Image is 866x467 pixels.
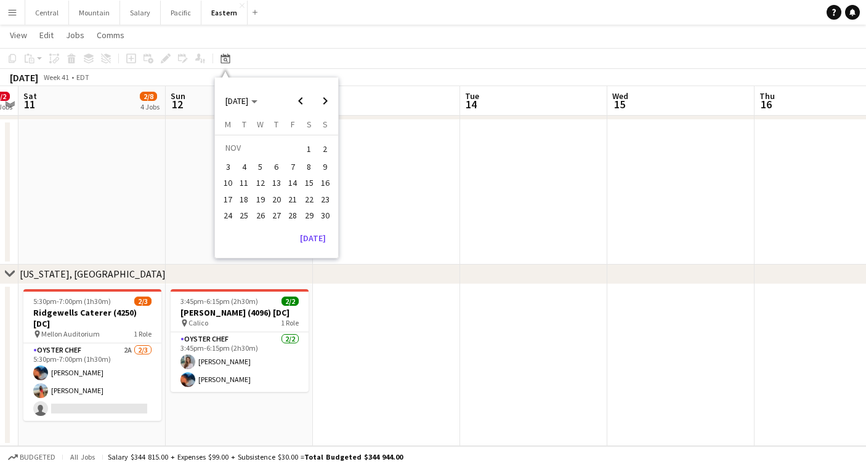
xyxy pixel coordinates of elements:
span: Budgeted [20,453,55,461]
span: 23 [318,192,333,207]
button: Mountain [69,1,120,25]
span: 12 [253,176,268,191]
span: 15 [302,176,317,191]
div: Salary $344 815.00 + Expenses $99.00 + Subsistence $30.00 = [108,452,403,461]
button: 24-11-2025 [220,207,236,223]
span: 1 Role [281,318,299,327]
span: 13 [269,176,284,191]
span: 17 [221,192,235,207]
button: 02-11-2025 [317,140,333,159]
span: M [225,119,231,130]
span: F [291,119,295,130]
button: 17-11-2025 [220,191,236,207]
span: 5 [253,159,268,174]
button: Eastern [201,1,248,25]
button: 22-11-2025 [301,191,317,207]
span: 21 [285,192,300,207]
a: View [5,27,32,43]
button: Choose month and year [221,90,262,112]
button: 08-11-2025 [301,159,317,175]
span: 1 [302,140,317,158]
span: 29 [302,208,317,223]
span: 14 [463,97,479,111]
button: 20-11-2025 [269,191,285,207]
span: 16 [758,97,775,111]
button: 13-11-2025 [269,175,285,191]
button: Pacific [161,1,201,25]
div: [DATE] [10,71,38,84]
button: 01-11-2025 [301,140,317,159]
span: All jobs [68,452,97,461]
span: T [274,119,278,130]
span: Edit [39,30,54,41]
span: 14 [285,176,300,191]
button: 25-11-2025 [236,207,252,223]
span: Thu [759,90,775,102]
span: T [242,119,246,130]
span: Total Budgeted $344 944.00 [304,452,403,461]
span: 12 [169,97,185,111]
div: 4 Jobs [140,102,160,111]
span: 1 Role [134,329,152,338]
span: 2/2 [281,297,299,306]
span: W [257,119,264,130]
button: 06-11-2025 [269,159,285,175]
span: 19 [253,192,268,207]
button: 14-11-2025 [285,175,301,191]
span: Tue [465,90,479,102]
span: S [323,119,328,130]
span: Sat [23,90,37,102]
h3: Ridgewells Caterer (4250) [DC] [23,307,161,329]
button: Budgeted [6,450,57,464]
span: 2 [318,140,333,158]
span: Wed [612,90,628,102]
button: Central [25,1,69,25]
span: 3:45pm-6:15pm (2h30m) [180,297,258,306]
button: 26-11-2025 [253,207,269,223]
button: 16-11-2025 [317,175,333,191]
app-job-card: 3:45pm-6:15pm (2h30m)2/2[PERSON_NAME] (4096) [DC] Calico1 RoleOyster Chef2/23:45pm-6:15pm (2h30m)... [171,289,309,392]
span: 24 [221,208,235,223]
button: 30-11-2025 [317,207,333,223]
span: 4 [237,159,252,174]
span: [DATE] [225,95,248,106]
span: 18 [237,192,252,207]
button: 12-11-2025 [253,175,269,191]
span: Jobs [66,30,84,41]
span: 28 [285,208,300,223]
span: 10 [221,176,235,191]
a: Jobs [61,27,89,43]
span: 11 [237,176,252,191]
span: Comms [97,30,124,41]
a: Comms [92,27,129,43]
span: Mellon Auditorium [41,329,100,338]
a: Edit [34,27,59,43]
button: 18-11-2025 [236,191,252,207]
app-card-role: Oyster Chef2A2/35:30pm-7:00pm (1h30m)[PERSON_NAME][PERSON_NAME] [23,343,161,421]
app-job-card: 5:30pm-7:00pm (1h30m)2/3Ridgewells Caterer (4250) [DC] Mellon Auditorium1 RoleOyster Chef2A2/35:3... [23,289,161,421]
span: 15 [610,97,628,111]
span: 16 [318,176,333,191]
span: 7 [285,159,300,174]
button: 10-11-2025 [220,175,236,191]
div: EDT [76,73,89,82]
button: 29-11-2025 [301,207,317,223]
div: [US_STATE], [GEOGRAPHIC_DATA] [20,268,166,280]
button: 23-11-2025 [317,191,333,207]
button: Salary [120,1,161,25]
button: 09-11-2025 [317,159,333,175]
button: Previous month [288,89,313,113]
button: 19-11-2025 [253,191,269,207]
span: 30 [318,208,333,223]
button: 03-11-2025 [220,159,236,175]
span: View [10,30,27,41]
span: 9 [318,159,333,174]
span: Sun [171,90,185,102]
span: 26 [253,208,268,223]
span: 2/3 [134,297,152,306]
button: 27-11-2025 [269,207,285,223]
button: 15-11-2025 [301,175,317,191]
td: NOV [220,140,301,159]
